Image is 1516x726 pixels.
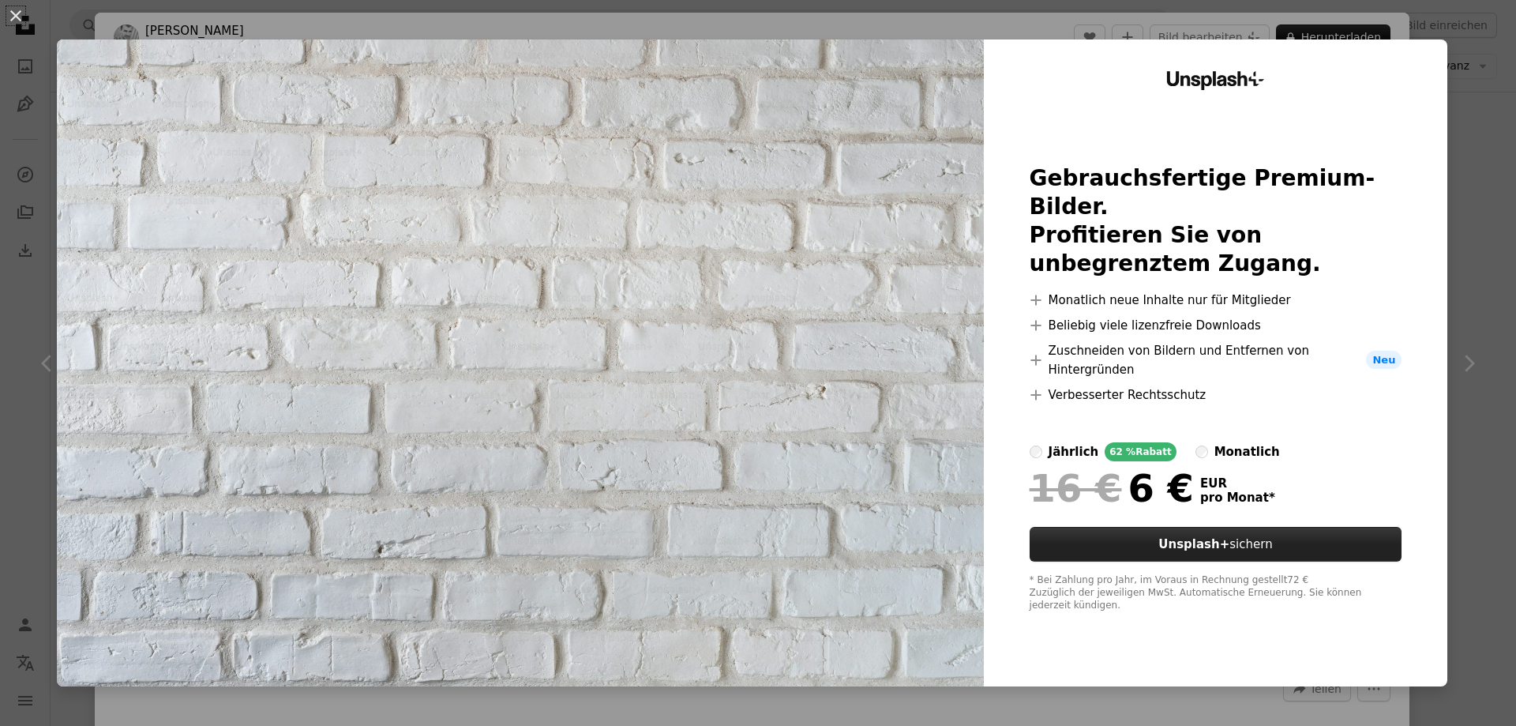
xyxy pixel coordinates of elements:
[1105,442,1176,461] div: 62 % Rabatt
[1030,386,1402,404] li: Verbesserter Rechtsschutz
[1030,446,1042,458] input: jährlich62 %Rabatt
[1030,316,1402,335] li: Beliebig viele lizenzfreie Downloads
[1030,468,1122,509] span: 16 €
[1214,442,1280,461] div: monatlich
[1030,527,1402,562] button: Unsplash+sichern
[1195,446,1208,458] input: monatlich
[1049,442,1099,461] div: jährlich
[1030,468,1194,509] div: 6 €
[1030,341,1402,379] li: Zuschneiden von Bildern und Entfernen von Hintergründen
[1030,574,1402,612] div: * Bei Zahlung pro Jahr, im Voraus in Rechnung gestellt 72 € Zuzüglich der jeweiligen MwSt. Automa...
[1366,351,1402,370] span: Neu
[1030,164,1402,278] h2: Gebrauchsfertige Premium-Bilder. Profitieren Sie von unbegrenztem Zugang.
[1200,491,1275,505] span: pro Monat *
[1158,537,1229,551] strong: Unsplash+
[1200,476,1275,491] span: EUR
[1030,291,1402,310] li: Monatlich neue Inhalte nur für Mitglieder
